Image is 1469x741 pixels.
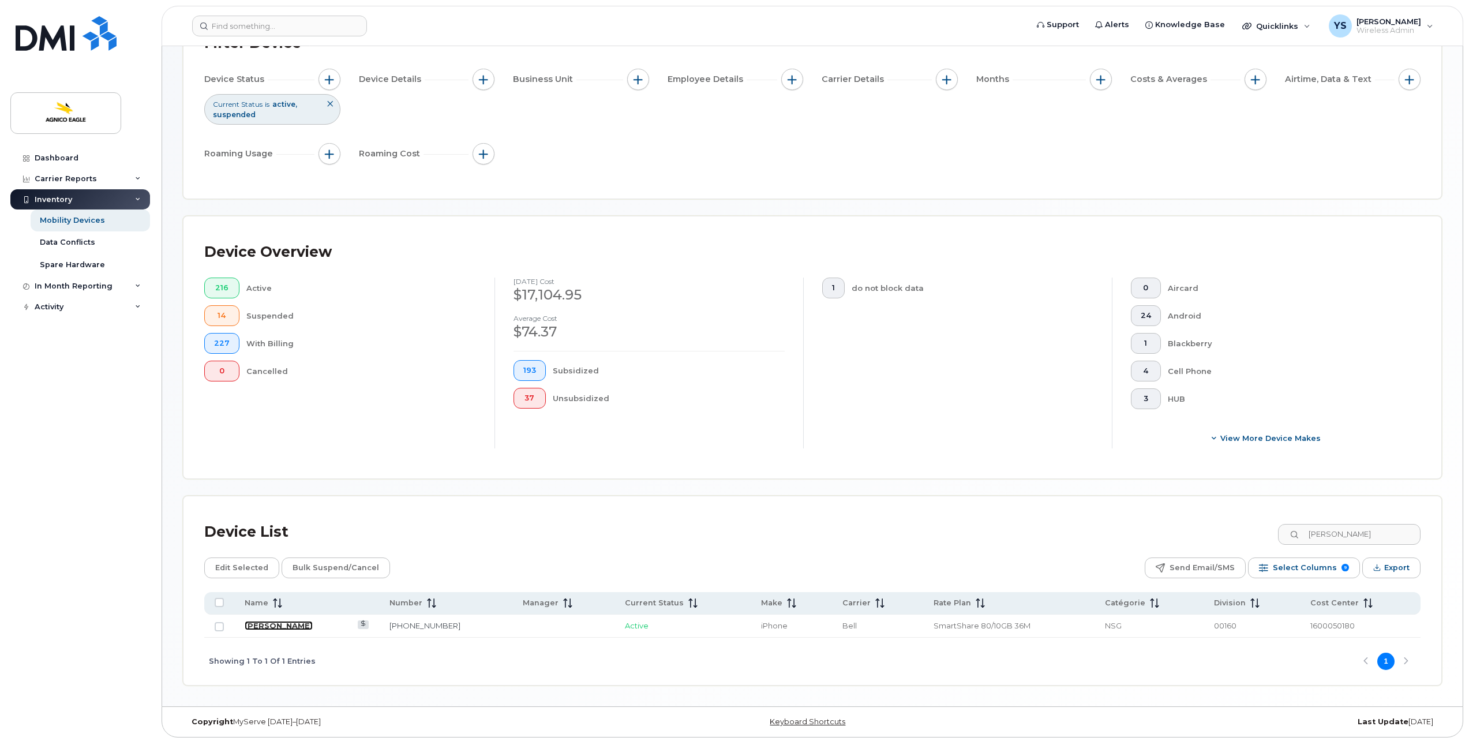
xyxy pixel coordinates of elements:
[842,621,857,630] span: Bell
[214,311,230,320] span: 14
[514,322,785,342] div: $74.37
[246,333,477,354] div: With Billing
[272,100,297,108] span: active
[359,148,424,160] span: Roaming Cost
[1256,21,1298,31] span: Quicklinks
[245,598,268,608] span: Name
[1377,653,1395,670] button: Page 1
[1362,557,1421,578] button: Export
[192,717,233,726] strong: Copyright
[1234,14,1318,38] div: Quicklinks
[214,366,230,376] span: 0
[282,557,390,578] button: Bulk Suspend/Cancel
[213,99,263,109] span: Current Status
[358,620,369,629] a: View Last Bill
[265,99,269,109] span: is
[832,283,835,293] span: 1
[1130,73,1211,85] span: Costs & Averages
[1131,278,1161,298] button: 0
[1248,557,1360,578] button: Select Columns 9
[1278,524,1421,545] input: Search Device List ...
[359,73,425,85] span: Device Details
[514,388,546,409] button: 37
[770,717,845,726] a: Keyboard Shortcuts
[214,283,230,293] span: 216
[1168,278,1403,298] div: Aircard
[1131,388,1161,409] button: 3
[215,559,268,577] span: Edit Selected
[204,361,239,381] button: 0
[204,148,276,160] span: Roaming Usage
[1022,717,1442,727] div: [DATE]
[1356,26,1421,35] span: Wireless Admin
[1141,311,1151,320] span: 24
[246,278,477,298] div: Active
[523,394,536,403] span: 37
[389,621,460,630] a: [PHONE_NUMBER]
[514,315,785,322] h4: Average cost
[1105,621,1122,630] span: NSG
[1168,305,1403,326] div: Android
[1214,621,1236,630] span: 00160
[513,73,576,85] span: Business Unit
[192,16,367,36] input: Find something...
[1155,19,1225,31] span: Knowledge Base
[1220,433,1321,444] span: View More Device Makes
[1131,305,1161,326] button: 24
[245,621,313,630] a: [PERSON_NAME]
[1141,394,1151,403] span: 3
[1310,598,1359,608] span: Cost Center
[1137,13,1233,36] a: Knowledge Base
[761,621,788,630] span: iPhone
[668,73,747,85] span: Employee Details
[204,333,239,354] button: 227
[514,278,785,285] h4: [DATE] cost
[1285,73,1375,85] span: Airtime, Data & Text
[1168,361,1403,381] div: Cell Phone
[625,598,684,608] span: Current Status
[514,285,785,305] div: $17,104.95
[1214,598,1246,608] span: Division
[1310,621,1355,630] span: 1600050180
[553,360,785,381] div: Subsidized
[514,360,546,381] button: 193
[389,598,422,608] span: Number
[934,598,971,608] span: Rate Plan
[1105,19,1129,31] span: Alerts
[1334,19,1347,33] span: YS
[1047,19,1079,31] span: Support
[976,73,1013,85] span: Months
[523,598,559,608] span: Manager
[1105,598,1145,608] span: Catégorie
[204,73,268,85] span: Device Status
[204,305,239,326] button: 14
[553,388,785,409] div: Unsubsidized
[1141,339,1151,348] span: 1
[183,717,602,727] div: MyServe [DATE]–[DATE]
[1141,283,1151,293] span: 0
[523,366,536,375] span: 193
[1384,559,1410,577] span: Export
[625,621,649,630] span: Active
[1131,333,1161,354] button: 1
[246,361,477,381] div: Cancelled
[1029,13,1087,36] a: Support
[1273,559,1337,577] span: Select Columns
[1131,428,1402,448] button: View More Device Makes
[934,621,1030,630] span: SmartShare 80/10GB 36M
[204,517,288,547] div: Device List
[1131,361,1161,381] button: 4
[246,305,477,326] div: Suspended
[1358,717,1408,726] strong: Last Update
[761,598,782,608] span: Make
[1141,366,1151,376] span: 4
[1087,13,1137,36] a: Alerts
[852,278,1094,298] div: do not block data
[1356,17,1421,26] span: [PERSON_NAME]
[1321,14,1441,38] div: Yann Strutynski
[1145,557,1246,578] button: Send Email/SMS
[213,110,256,119] span: suspended
[204,237,332,267] div: Device Overview
[204,278,239,298] button: 216
[822,73,887,85] span: Carrier Details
